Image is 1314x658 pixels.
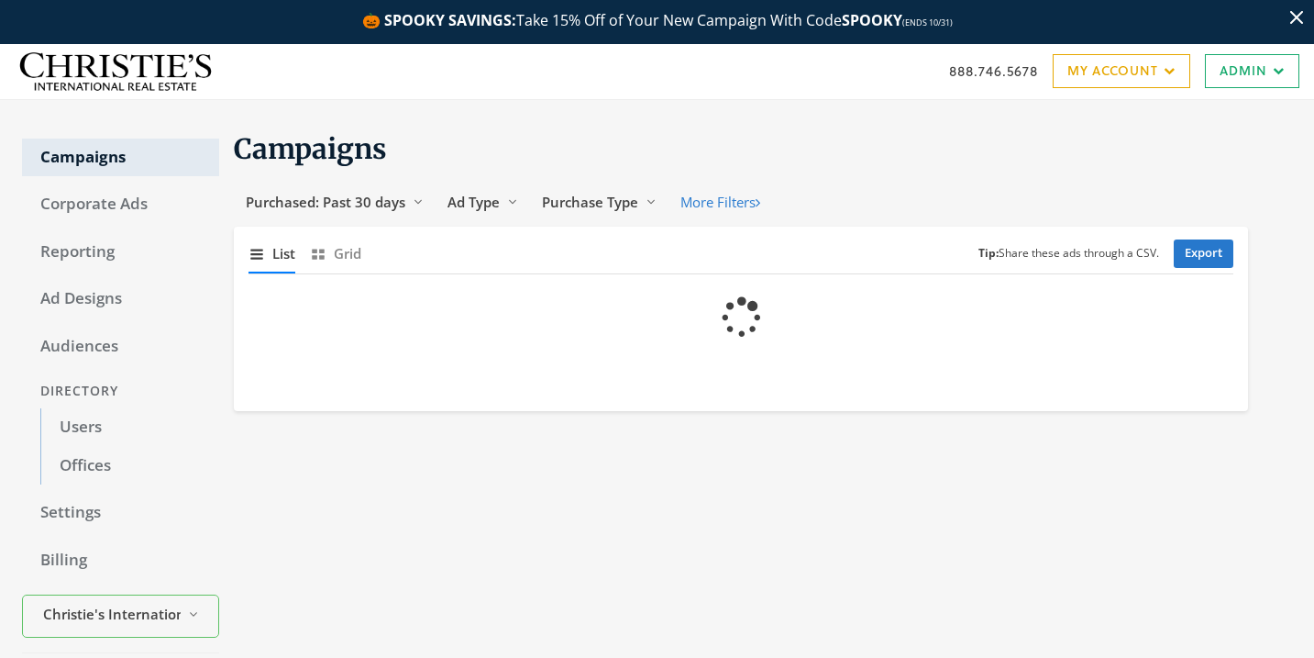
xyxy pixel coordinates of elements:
img: Adwerx [15,50,216,93]
button: Grid [310,234,361,273]
a: Audiences [22,328,219,366]
button: Purchase Type [530,185,668,219]
a: Offices [40,447,219,485]
a: Users [40,408,219,447]
a: Settings [22,494,219,532]
small: Share these ads through a CSV. [978,245,1159,262]
a: Admin [1205,54,1299,88]
button: Christie's International Real Estate [22,595,219,638]
a: Corporate Ads [22,185,219,224]
span: Purchase Type [542,193,638,211]
a: Billing [22,541,219,580]
a: Ad Designs [22,280,219,318]
span: Ad Type [447,193,500,211]
span: Grid [334,243,361,264]
button: More Filters [668,185,772,219]
div: Directory [22,374,219,408]
span: Campaigns [234,131,387,166]
span: List [272,243,295,264]
a: Campaigns [22,139,219,177]
b: Tip: [978,245,999,261]
button: List [248,234,295,273]
span: Christie's International Real Estate [43,604,181,625]
a: Reporting [22,233,219,272]
span: Purchased: Past 30 days [246,193,405,211]
a: My Account [1053,54,1190,88]
a: Export [1174,240,1233,268]
button: Ad Type [436,185,530,219]
button: Purchased: Past 30 days [234,185,436,219]
a: 888.746.5678 [949,61,1038,81]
